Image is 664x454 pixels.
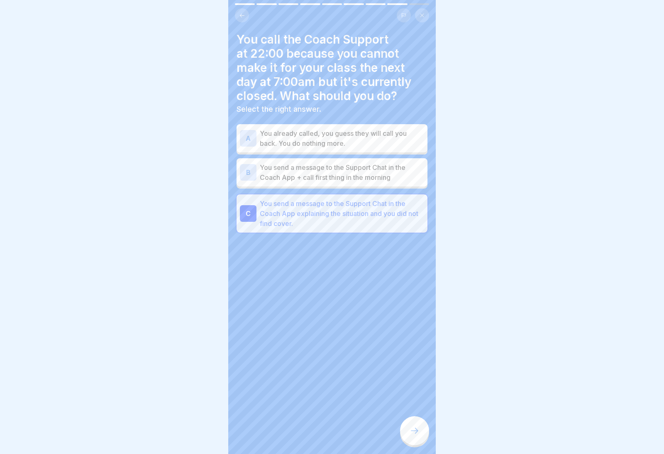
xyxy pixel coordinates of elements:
p: Select the right answer. [237,105,427,114]
p: You already called, you guess they will call you back. You do nothing more. [260,128,424,148]
h4: You call the Coach Support at 22:00 because you cannot make it for your class the next day at 7:0... [237,32,427,103]
div: B [240,164,256,181]
p: You send a message to the Support Chat in the Coach App explaining the situation and you did not ... [260,199,424,228]
p: You send a message to the Support Chat in the Coach App + call first thing in the morning [260,162,424,182]
div: C [240,205,256,222]
div: A [240,130,256,147]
